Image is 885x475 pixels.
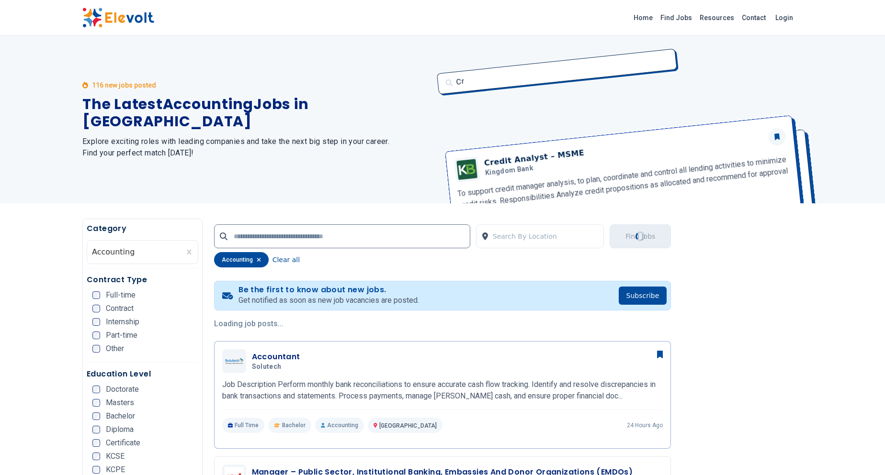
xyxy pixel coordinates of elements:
[92,453,100,460] input: KCSE
[92,345,100,353] input: Other
[106,439,140,447] span: Certificate
[106,426,134,433] span: Diploma
[214,252,269,267] div: accounting
[92,318,100,326] input: Internship
[82,96,431,130] h1: The Latest Accounting Jobs in [GEOGRAPHIC_DATA]
[106,453,125,460] span: KCSE
[222,379,663,402] p: Job Description Perform monthly bank reconciliations to ensure accurate cash flow tracking. Ident...
[252,363,282,371] span: Solutech
[92,291,100,299] input: Full-time
[106,412,135,420] span: Bachelor
[214,318,671,330] p: Loading job posts...
[238,295,419,306] p: Get notified as soon as new job vacancies are posted.
[238,285,419,295] h4: Be the first to know about new jobs.
[272,252,300,267] button: Clear all
[92,426,100,433] input: Diploma
[92,80,156,90] p: 116 new jobs posted
[696,10,738,25] a: Resources
[222,349,663,433] a: SolutechAccountantSolutechJob Description Perform monthly bank reconciliations to ensure accurate...
[87,368,198,380] h5: Education Level
[92,412,100,420] input: Bachelor
[106,305,134,312] span: Contract
[282,421,306,429] span: Bachelor
[92,305,100,312] input: Contract
[379,422,437,429] span: [GEOGRAPHIC_DATA]
[106,318,139,326] span: Internship
[92,386,100,393] input: Doctorate
[106,386,139,393] span: Doctorate
[82,8,154,28] img: Elevolt
[87,274,198,286] h5: Contract Type
[610,224,671,248] button: Find JobsLoading...
[82,136,431,159] h2: Explore exciting roles with leading companies and take the next big step in your career. Find you...
[92,331,100,339] input: Part-time
[106,345,124,353] span: Other
[92,466,100,474] input: KCPE
[627,421,663,429] p: 24 hours ago
[315,418,364,433] p: Accounting
[87,223,198,234] h5: Category
[635,231,646,242] div: Loading...
[619,287,667,305] button: Subscribe
[106,291,136,299] span: Full-time
[106,466,125,474] span: KCPE
[225,358,244,364] img: Solutech
[657,10,696,25] a: Find Jobs
[770,8,799,27] a: Login
[252,351,300,363] h3: Accountant
[106,331,137,339] span: Part-time
[738,10,770,25] a: Contact
[222,418,265,433] p: Full Time
[630,10,657,25] a: Home
[92,399,100,407] input: Masters
[92,439,100,447] input: Certificate
[106,399,134,407] span: Masters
